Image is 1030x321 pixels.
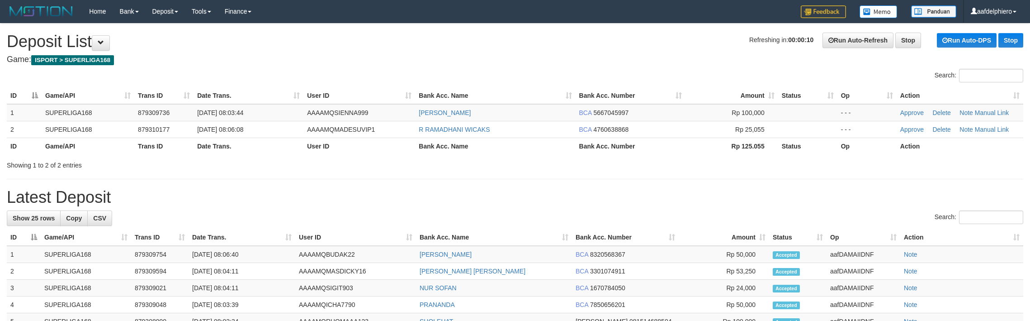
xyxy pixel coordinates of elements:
[735,126,765,133] span: Rp 25,055
[307,109,368,116] span: AAAAMQSIENNA999
[42,138,134,154] th: Game/API
[7,280,41,297] td: 3
[7,188,1023,206] h1: Latest Deposit
[590,268,625,275] span: Copy 3301074911 to clipboard
[42,87,134,104] th: Game/API: activate to sort column ascending
[7,55,1023,64] h4: Game:
[576,284,588,292] span: BCA
[197,126,243,133] span: [DATE] 08:06:08
[415,87,575,104] th: Bank Acc. Name: activate to sort column ascending
[732,109,764,116] span: Rp 100,000
[590,301,625,308] span: Copy 7850656201 to clipboard
[303,87,415,104] th: User ID: activate to sort column ascending
[837,104,897,121] td: - - -
[900,109,924,116] a: Approve
[679,280,769,297] td: Rp 24,000
[138,126,170,133] span: 879310177
[420,301,455,308] a: PRANANDA
[295,263,416,280] td: AAAAMQMASDICKY16
[189,229,295,246] th: Date Trans.: activate to sort column ascending
[900,229,1023,246] th: Action: activate to sort column ascending
[822,33,893,48] a: Run Auto-Refresh
[801,5,846,18] img: Feedback.jpg
[131,280,189,297] td: 879309021
[194,87,303,104] th: Date Trans.: activate to sort column ascending
[579,109,592,116] span: BCA
[131,297,189,313] td: 879309048
[419,126,490,133] a: R RAMADHANI WICAKS
[7,121,42,138] td: 2
[7,5,76,18] img: MOTION_logo.png
[189,280,295,297] td: [DATE] 08:04:11
[7,263,41,280] td: 2
[42,104,134,121] td: SUPERLIGA168
[959,69,1023,82] input: Search:
[679,263,769,280] td: Rp 53,250
[7,104,42,121] td: 1
[897,138,1023,154] th: Action
[41,280,131,297] td: SUPERLIGA168
[41,297,131,313] td: SUPERLIGA168
[827,280,900,297] td: aafDAMAIIDNF
[827,229,900,246] th: Op: activate to sort column ascending
[295,280,416,297] td: AAAAMQSIGIT903
[131,246,189,263] td: 879309754
[932,109,950,116] a: Delete
[189,263,295,280] td: [DATE] 08:04:11
[41,229,131,246] th: Game/API: activate to sort column ascending
[911,5,956,18] img: panduan.png
[572,229,679,246] th: Bank Acc. Number: activate to sort column ascending
[576,268,588,275] span: BCA
[7,87,42,104] th: ID: activate to sort column descending
[593,109,628,116] span: Copy 5667045997 to clipboard
[935,69,1023,82] label: Search:
[769,229,827,246] th: Status: activate to sort column ascending
[904,301,917,308] a: Note
[420,251,472,258] a: [PERSON_NAME]
[749,36,813,43] span: Refreshing in:
[303,138,415,154] th: User ID
[895,33,921,48] a: Stop
[904,284,917,292] a: Note
[295,246,416,263] td: AAAAMQBUDAK22
[937,33,997,48] a: Run Auto-DPS
[7,33,1023,51] h1: Deposit List
[837,138,897,154] th: Op
[959,211,1023,224] input: Search:
[773,268,800,276] span: Accepted
[590,251,625,258] span: Copy 8320568367 to clipboard
[959,126,973,133] a: Note
[7,246,41,263] td: 1
[935,211,1023,224] label: Search:
[41,263,131,280] td: SUPERLIGA168
[827,263,900,280] td: aafDAMAIIDNF
[420,268,525,275] a: [PERSON_NAME] [PERSON_NAME]
[7,138,42,154] th: ID
[419,109,471,116] a: [PERSON_NAME]
[679,229,769,246] th: Amount: activate to sort column ascending
[7,229,41,246] th: ID: activate to sort column descending
[975,126,1009,133] a: Manual Link
[959,109,973,116] a: Note
[131,263,189,280] td: 879309594
[576,138,685,154] th: Bank Acc. Number
[679,246,769,263] td: Rp 50,000
[42,121,134,138] td: SUPERLIGA168
[827,297,900,313] td: aafDAMAIIDNF
[134,138,194,154] th: Trans ID
[131,229,189,246] th: Trans ID: activate to sort column ascending
[778,87,837,104] th: Status: activate to sort column ascending
[66,215,82,222] span: Copy
[576,301,588,308] span: BCA
[194,138,303,154] th: Date Trans.
[189,246,295,263] td: [DATE] 08:06:40
[87,211,112,226] a: CSV
[415,138,575,154] th: Bank Acc. Name
[576,87,685,104] th: Bank Acc. Number: activate to sort column ascending
[420,284,457,292] a: NUR SOFAN
[576,251,588,258] span: BCA
[773,251,800,259] span: Accepted
[295,229,416,246] th: User ID: activate to sort column ascending
[590,284,625,292] span: Copy 1670784050 to clipboard
[773,302,800,309] span: Accepted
